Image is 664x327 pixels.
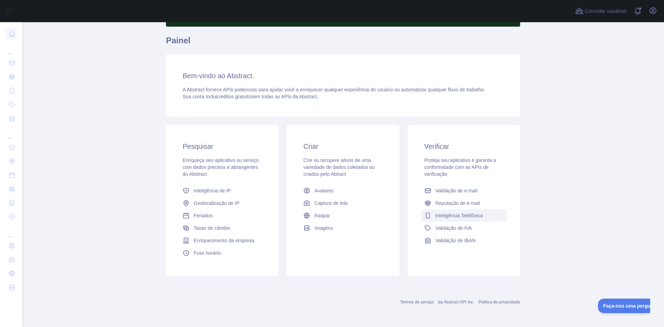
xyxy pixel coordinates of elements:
[314,213,330,218] font: Raspar
[435,225,472,231] font: Validação de IVA
[194,225,230,231] font: Taxas de câmbio
[314,200,348,206] font: Captura de tela
[253,94,318,99] font: em todas as APIs da Abstract.
[435,238,476,243] font: Validação de IBAN
[180,247,265,259] a: Fuso horário
[194,238,254,243] font: Enriquecimento da empresa
[422,197,506,209] a: Reputação de e-mail
[183,87,485,92] font: A Abstract fornece APIs poderosas para ajudar você a enriquecer qualquer experiência do usuário o...
[194,188,231,193] font: Inteligência de IP
[301,197,385,209] a: Captura de tela
[217,94,254,99] font: créditos gratuitos
[478,300,520,305] a: Política de privacidade
[422,184,506,197] a: Validação de e-mail
[435,200,480,206] font: Reputação de e-mail
[422,234,506,247] a: Validação de IBAN
[314,225,333,231] font: Imagens
[435,188,478,193] font: Validação de e-mail
[314,188,333,193] font: Avatares
[8,233,12,238] font: ...
[303,157,375,177] font: Crie ou recupere ativos de uma variedade de dados coletados ou criados pelo Abtract
[435,213,483,218] font: Inteligência Telefônica
[180,209,265,222] a: Feriados
[194,200,239,206] font: Geolocalização de IP
[194,250,221,256] font: Fuso horário
[422,222,506,234] a: Validação de IVA
[301,222,385,234] a: Imagens
[194,213,212,218] font: Feriados
[585,8,627,14] font: Convidar usuários
[301,184,385,197] a: Avatares
[400,300,434,305] a: Termos de serviço
[574,6,628,17] button: Convidar usuários
[166,36,191,45] font: Painel
[598,299,650,313] iframe: Alternar Suporte ao Cliente
[5,4,60,10] font: Faça-nos uma pergunta
[8,50,12,55] font: ...
[424,143,449,150] font: Verificar
[183,143,213,150] font: Pesquisar
[301,209,385,222] a: Raspar
[180,197,265,209] a: Geolocalização de IP
[183,72,254,80] font: Bem-vindo ao Abstract.
[183,94,217,99] font: Sua conta inclui
[180,222,265,234] a: Taxas de câmbio
[424,157,496,177] font: Proteja seu aplicativo e garanta a conformidade com as APIs de verificação
[303,143,318,150] font: Criar
[438,300,474,305] a: da Abstract API Inc.
[422,209,506,222] a: Inteligência Telefônica
[8,135,12,139] font: ...
[183,157,258,177] font: Enriqueça seu aplicativo ou serviço com dados precisos e abrangentes do Abstract
[180,184,265,197] a: Inteligência de IP
[180,234,265,247] a: Enriquecimento da empresa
